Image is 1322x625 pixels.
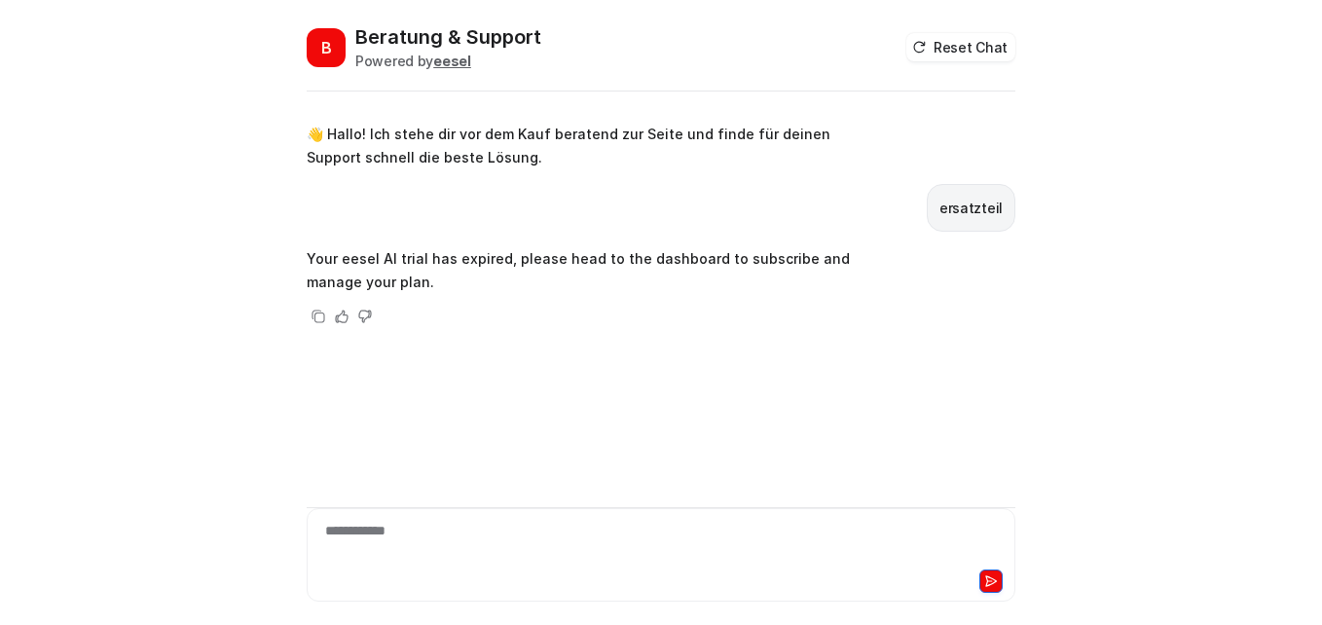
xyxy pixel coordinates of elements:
p: 👋 Hallo! Ich stehe dir vor dem Kauf beratend zur Seite und finde für deinen Support schnell die b... [307,123,876,169]
div: Powered by [355,51,541,71]
span: B [307,28,346,67]
p: Your eesel AI trial has expired, please head to the dashboard to subscribe and manage your plan. [307,247,876,294]
b: eesel [433,53,471,69]
button: Reset Chat [906,33,1015,61]
p: ersatzteil [939,197,1003,220]
h2: Beratung & Support [355,23,541,51]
